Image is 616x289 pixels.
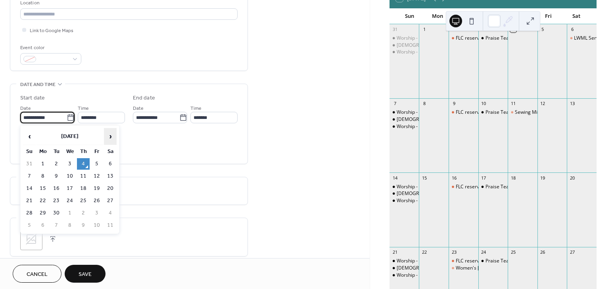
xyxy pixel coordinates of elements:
[36,207,49,219] td: 29
[77,170,90,182] td: 11
[27,270,48,279] span: Cancel
[540,101,546,107] div: 12
[397,265,462,272] div: [DEMOGRAPHIC_DATA] Study
[63,183,76,194] td: 17
[63,158,76,170] td: 3
[449,184,478,190] div: FLC reserved
[392,27,398,33] div: 31
[104,158,117,170] td: 6
[77,158,90,170] td: 4
[23,195,36,207] td: 21
[397,35,434,42] div: Worship - Chapel
[77,220,90,231] td: 9
[50,146,63,157] th: Tu
[535,8,562,24] div: Fri
[77,207,90,219] td: 2
[567,35,597,42] div: LWML Servant Event - SMC
[23,146,36,157] th: Su
[392,175,398,181] div: 14
[20,104,31,113] span: Date
[65,265,106,283] button: Save
[90,195,103,207] td: 26
[481,101,487,107] div: 10
[77,195,90,207] td: 25
[50,183,63,194] td: 16
[540,175,546,181] div: 19
[20,80,56,89] span: Date and time
[23,158,36,170] td: 31
[390,116,419,123] div: Bible Study
[421,27,427,33] div: 1
[390,123,419,130] div: Worship - FLC
[390,190,419,197] div: Bible Study
[508,109,537,116] div: Sewing Ministry - SMC
[390,35,419,42] div: Worship - Chapel
[456,265,558,272] div: Women's [DEMOGRAPHIC_DATA] Study - SMC
[23,128,35,144] span: ‹
[390,49,419,56] div: Worship - FLC
[20,94,45,102] div: Start date
[78,104,89,113] span: Time
[449,258,478,264] div: FLC reserved
[397,116,462,123] div: [DEMOGRAPHIC_DATA] Study
[104,220,117,231] td: 11
[486,184,525,190] div: Praise Team - FLC
[133,94,155,102] div: End date
[397,123,427,130] div: Worship - FLC
[390,109,419,116] div: Worship - Chapel
[63,207,76,219] td: 1
[190,104,201,113] span: Time
[397,42,462,49] div: [DEMOGRAPHIC_DATA] Study
[510,27,516,33] div: 4
[510,175,516,181] div: 18
[104,170,117,182] td: 13
[478,184,508,190] div: Praise Team - FLC
[390,265,419,272] div: Bible Study
[478,258,508,264] div: Praise Team - FLC
[79,270,92,279] span: Save
[515,109,564,116] div: Sewing Ministry - SMC
[569,27,575,33] div: 6
[50,220,63,231] td: 7
[63,220,76,231] td: 8
[50,195,63,207] td: 23
[50,158,63,170] td: 2
[390,272,419,279] div: Worship - FLC
[569,175,575,181] div: 20
[13,265,61,283] a: Cancel
[392,101,398,107] div: 7
[449,35,478,42] div: FLC reserved
[396,8,424,24] div: Sun
[90,220,103,231] td: 10
[421,175,427,181] div: 15
[23,207,36,219] td: 28
[50,170,63,182] td: 9
[486,109,525,116] div: Praise Team - FLC
[397,258,434,264] div: Worship - Chapel
[569,249,575,255] div: 27
[569,101,575,107] div: 13
[478,35,508,42] div: Praise Team - FLC
[390,42,419,49] div: Bible Study
[456,184,485,190] div: FLC reserved
[90,146,103,157] th: Fr
[36,158,49,170] td: 1
[481,249,487,255] div: 24
[451,27,457,33] div: 2
[63,170,76,182] td: 10
[540,27,546,33] div: 5
[397,184,434,190] div: Worship - Chapel
[478,109,508,116] div: Praise Team - FLC
[390,258,419,264] div: Worship - Chapel
[77,146,90,157] th: Th
[390,184,419,190] div: Worship - Chapel
[390,197,419,204] div: Worship - FLC
[421,101,427,107] div: 8
[23,183,36,194] td: 14
[50,207,63,219] td: 30
[90,207,103,219] td: 3
[421,249,427,255] div: 22
[486,35,525,42] div: Praise Team - FLC
[104,128,116,144] span: ›
[133,104,144,113] span: Date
